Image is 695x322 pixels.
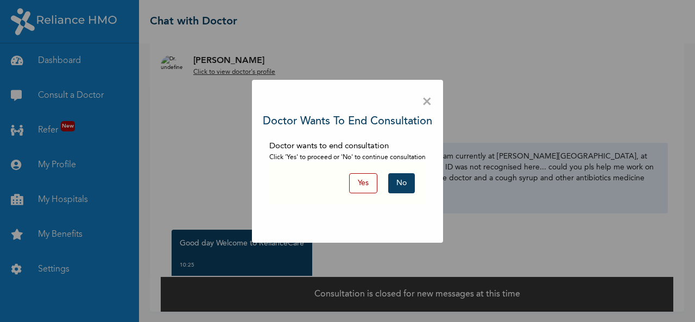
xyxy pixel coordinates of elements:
[263,113,432,130] h3: Doctor wants to end consultation
[388,173,415,193] button: No
[269,141,426,153] p: Doctor wants to end consultation
[349,173,377,193] button: Yes
[422,91,432,113] span: ×
[269,153,426,162] p: Click 'Yes' to proceed or 'No' to continue consultation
